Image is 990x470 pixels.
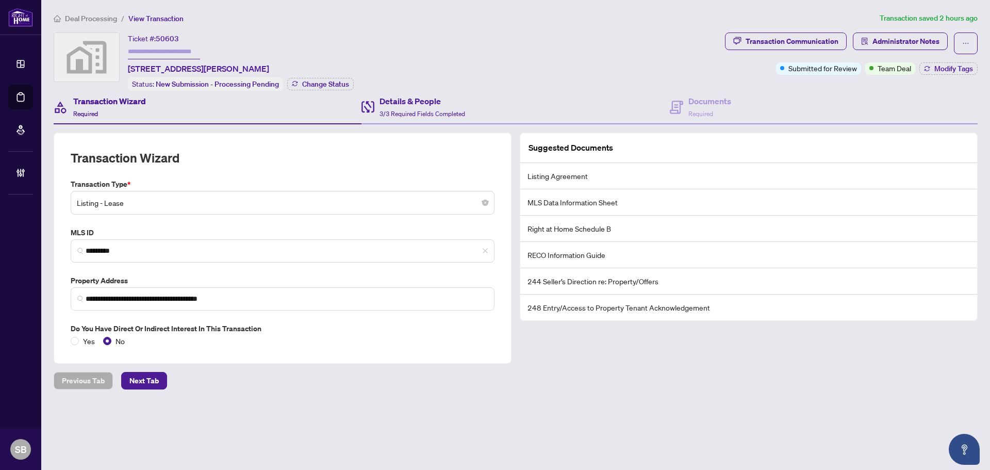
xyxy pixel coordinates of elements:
li: MLS Data Information Sheet [520,189,977,216]
span: Deal Processing [65,14,117,23]
span: home [54,15,61,22]
span: Listing - Lease [77,193,488,213]
article: Transaction saved 2 hours ago [880,12,978,24]
label: MLS ID [71,227,494,238]
img: svg%3e [54,33,119,82]
button: Transaction Communication [725,33,847,50]
img: logo [8,8,33,27]
span: Change Status [302,80,349,88]
label: Transaction Type [71,179,494,190]
div: Status: [128,77,283,91]
label: Property Address [71,275,494,286]
span: ellipsis [962,40,969,47]
button: Administrator Notes [853,33,948,50]
span: Next Tab [129,372,159,389]
li: / [121,12,124,24]
img: search_icon [77,248,84,254]
h4: Details & People [379,95,465,107]
h4: Transaction Wizard [73,95,146,107]
span: Administrator Notes [872,33,939,50]
span: Modify Tags [934,65,973,72]
span: Yes [79,335,99,347]
span: SB [15,442,27,457]
span: close-circle [482,200,488,206]
h2: Transaction Wizard [71,150,179,166]
span: close [482,248,488,254]
li: 248 Entry/Access to Property Tenant Acknowledgement [520,295,977,320]
span: 50603 [156,34,179,43]
span: 3/3 Required Fields Completed [379,110,465,118]
span: Required [688,110,713,118]
span: New Submission - Processing Pending [156,79,279,89]
article: Suggested Documents [529,141,613,154]
div: Ticket #: [128,33,179,44]
img: search_icon [77,296,84,302]
button: Open asap [949,434,980,465]
span: solution [861,38,868,45]
button: Previous Tab [54,372,113,390]
span: Submitted for Review [788,62,857,74]
li: Listing Agreement [520,163,977,189]
h4: Documents [688,95,731,107]
button: Change Status [287,78,354,90]
span: Required [73,110,98,118]
label: Do you have direct or indirect interest in this transaction [71,323,494,334]
span: View Transaction [128,14,184,23]
span: Team Deal [878,62,911,74]
span: [STREET_ADDRESS][PERSON_NAME] [128,62,269,75]
li: 244 Seller’s Direction re: Property/Offers [520,268,977,295]
div: Transaction Communication [746,33,838,50]
button: Modify Tags [919,62,978,75]
button: Next Tab [121,372,167,390]
span: No [111,335,129,347]
li: Right at Home Schedule B [520,216,977,242]
li: RECO Information Guide [520,242,977,268]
